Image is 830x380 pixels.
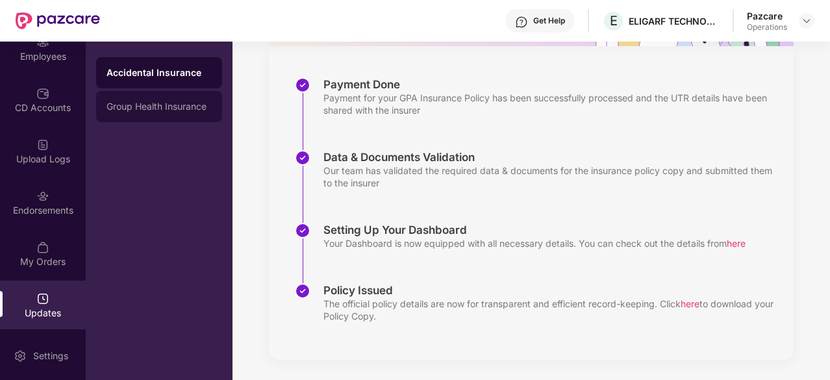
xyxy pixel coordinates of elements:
[515,16,528,29] img: svg+xml;base64,PHN2ZyBpZD0iSGVscC0zMngzMiIgeG1sbnM9Imh0dHA6Ly93d3cudzMub3JnLzIwMDAvc3ZnIiB3aWR0aD...
[36,241,49,254] img: svg+xml;base64,PHN2ZyBpZD0iTXlfT3JkZXJzIiBkYXRhLW5hbWU9Ik15IE9yZGVycyIgeG1sbnM9Imh0dHA6Ly93d3cudz...
[16,12,100,29] img: New Pazcare Logo
[747,22,787,32] div: Operations
[29,349,72,362] div: Settings
[629,15,720,27] div: ELIGARF TECHNOLOGIES PRIVATE LIMITED
[323,164,781,189] div: Our team has validated the required data & documents for the insurance policy copy and submitted ...
[323,92,781,116] div: Payment for your GPA Insurance Policy has been successfully processed and the UTR details have be...
[323,283,781,298] div: Policy Issued
[533,16,565,26] div: Get Help
[610,13,618,29] span: E
[727,238,746,249] span: here
[323,150,781,164] div: Data & Documents Validation
[747,10,787,22] div: Pazcare
[107,101,212,112] div: Group Health Insurance
[295,283,310,299] img: svg+xml;base64,PHN2ZyBpZD0iU3RlcC1Eb25lLTMyeDMyIiB4bWxucz0iaHR0cDovL3d3dy53My5vcmcvMjAwMC9zdmciIH...
[323,223,746,237] div: Setting Up Your Dashboard
[295,150,310,166] img: svg+xml;base64,PHN2ZyBpZD0iU3RlcC1Eb25lLTMyeDMyIiB4bWxucz0iaHR0cDovL3d3dy53My5vcmcvMjAwMC9zdmciIH...
[36,138,49,151] img: svg+xml;base64,PHN2ZyBpZD0iVXBsb2FkX0xvZ3MiIGRhdGEtbmFtZT0iVXBsb2FkIExvZ3MiIHhtbG5zPSJodHRwOi8vd3...
[681,298,699,309] span: here
[36,190,49,203] img: svg+xml;base64,PHN2ZyBpZD0iRW5kb3JzZW1lbnRzIiB4bWxucz0iaHR0cDovL3d3dy53My5vcmcvMjAwMC9zdmciIHdpZH...
[323,237,746,249] div: Your Dashboard is now equipped with all necessary details. You can check out the details from
[36,36,49,49] img: svg+xml;base64,PHN2ZyBpZD0iRW1wbG95ZWVzIiB4bWxucz0iaHR0cDovL3d3dy53My5vcmcvMjAwMC9zdmciIHdpZHRoPS...
[295,223,310,238] img: svg+xml;base64,PHN2ZyBpZD0iU3RlcC1Eb25lLTMyeDMyIiB4bWxucz0iaHR0cDovL3d3dy53My5vcmcvMjAwMC9zdmciIH...
[323,298,781,322] div: The official policy details are now for transparent and efficient record-keeping. Click to downlo...
[14,349,27,362] img: svg+xml;base64,PHN2ZyBpZD0iU2V0dGluZy0yMHgyMCIgeG1sbnM9Imh0dHA6Ly93d3cudzMub3JnLzIwMDAvc3ZnIiB3aW...
[801,16,812,26] img: svg+xml;base64,PHN2ZyBpZD0iRHJvcGRvd24tMzJ4MzIiIHhtbG5zPSJodHRwOi8vd3d3LnczLm9yZy8yMDAwL3N2ZyIgd2...
[323,77,781,92] div: Payment Done
[107,66,212,79] div: Accidental Insurance
[295,77,310,93] img: svg+xml;base64,PHN2ZyBpZD0iU3RlcC1Eb25lLTMyeDMyIiB4bWxucz0iaHR0cDovL3d3dy53My5vcmcvMjAwMC9zdmciIH...
[36,292,49,305] img: svg+xml;base64,PHN2ZyBpZD0iVXBkYXRlZCIgeG1sbnM9Imh0dHA6Ly93d3cudzMub3JnLzIwMDAvc3ZnIiB3aWR0aD0iMj...
[36,87,49,100] img: svg+xml;base64,PHN2ZyBpZD0iQ0RfQWNjb3VudHMiIGRhdGEtbmFtZT0iQ0QgQWNjb3VudHMiIHhtbG5zPSJodHRwOi8vd3...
